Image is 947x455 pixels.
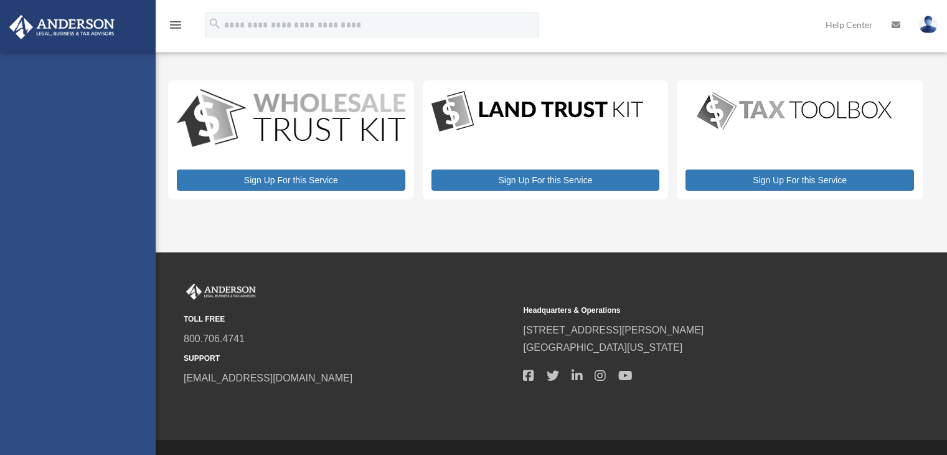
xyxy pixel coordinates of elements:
[184,313,514,326] small: TOLL FREE
[919,16,938,34] img: User Pic
[431,170,660,191] a: Sign Up For this Service
[184,333,245,344] a: 800.706.4741
[431,89,643,135] img: LandTrust_lgo-1.jpg
[177,170,405,191] a: Sign Up For this Service
[177,89,405,150] img: WS-Trust-Kit-lgo-1.jpg
[208,17,222,31] i: search
[523,342,682,353] a: [GEOGRAPHIC_DATA][US_STATE]
[184,352,514,365] small: SUPPORT
[168,22,183,32] a: menu
[686,170,914,191] a: Sign Up For this Service
[168,17,183,32] i: menu
[686,89,903,133] img: taxtoolbox_new-1.webp
[6,15,118,39] img: Anderson Advisors Platinum Portal
[184,284,258,300] img: Anderson Advisors Platinum Portal
[523,304,854,317] small: Headquarters & Operations
[523,325,704,335] a: [STREET_ADDRESS][PERSON_NAME]
[184,373,352,383] a: [EMAIL_ADDRESS][DOMAIN_NAME]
